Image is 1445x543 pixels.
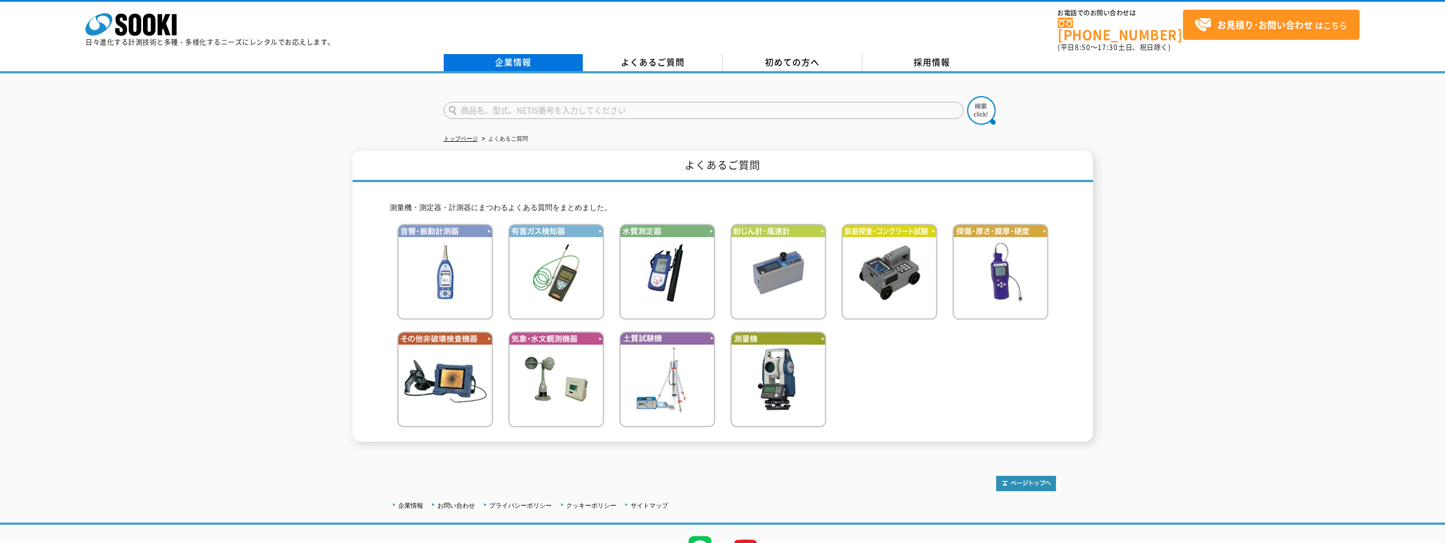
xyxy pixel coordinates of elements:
[444,54,583,71] a: 企業情報
[631,502,668,509] a: サイトマップ
[508,224,604,320] img: 有害ガス検知器
[444,102,964,119] input: 商品名、型式、NETIS番号を入力してください
[619,331,715,427] img: 土質試験機
[996,476,1056,491] img: トップページへ
[1183,10,1360,40] a: お見積り･お問い合わせはこちら
[437,502,475,509] a: お問い合わせ
[398,502,423,509] a: 企業情報
[397,224,493,320] img: 音響・振動計測器
[1058,42,1170,52] span: (平日 ～ 土日、祝日除く)
[619,224,715,320] img: 水質測定器
[967,96,996,125] img: btn_search.png
[841,224,938,320] img: 鉄筋検査・コンクリート試験
[1058,18,1183,41] a: [PHONE_NUMBER]
[353,151,1093,182] h1: よくあるご質問
[1058,10,1183,17] span: お電話でのお問い合わせは
[390,202,1056,214] p: 測量機・測定器・計測器にまつわるよくある質問をまとめました。
[952,224,1049,320] img: 探傷・厚さ・膜厚・硬度
[397,331,493,427] img: その他非破壊検査機器
[1217,18,1313,31] strong: お見積り･お問い合わせ
[730,331,826,427] img: 測量機
[723,54,862,71] a: 初めての方へ
[862,54,1002,71] a: 採用情報
[583,54,723,71] a: よくあるご質問
[566,502,616,509] a: クッキーポリシー
[765,56,820,68] span: 初めての方へ
[730,224,826,320] img: 粉じん計・風速計
[489,502,552,509] a: プライバシーポリシー
[508,331,604,427] img: 気象・水文観測機器
[1194,17,1347,34] span: はこちら
[480,133,528,145] li: よくあるご質問
[444,135,478,142] a: トップページ
[1075,42,1091,52] span: 8:50
[1098,42,1118,52] span: 17:30
[85,39,335,46] p: 日々進化する計測技術と多種・多様化するニーズにレンタルでお応えします。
